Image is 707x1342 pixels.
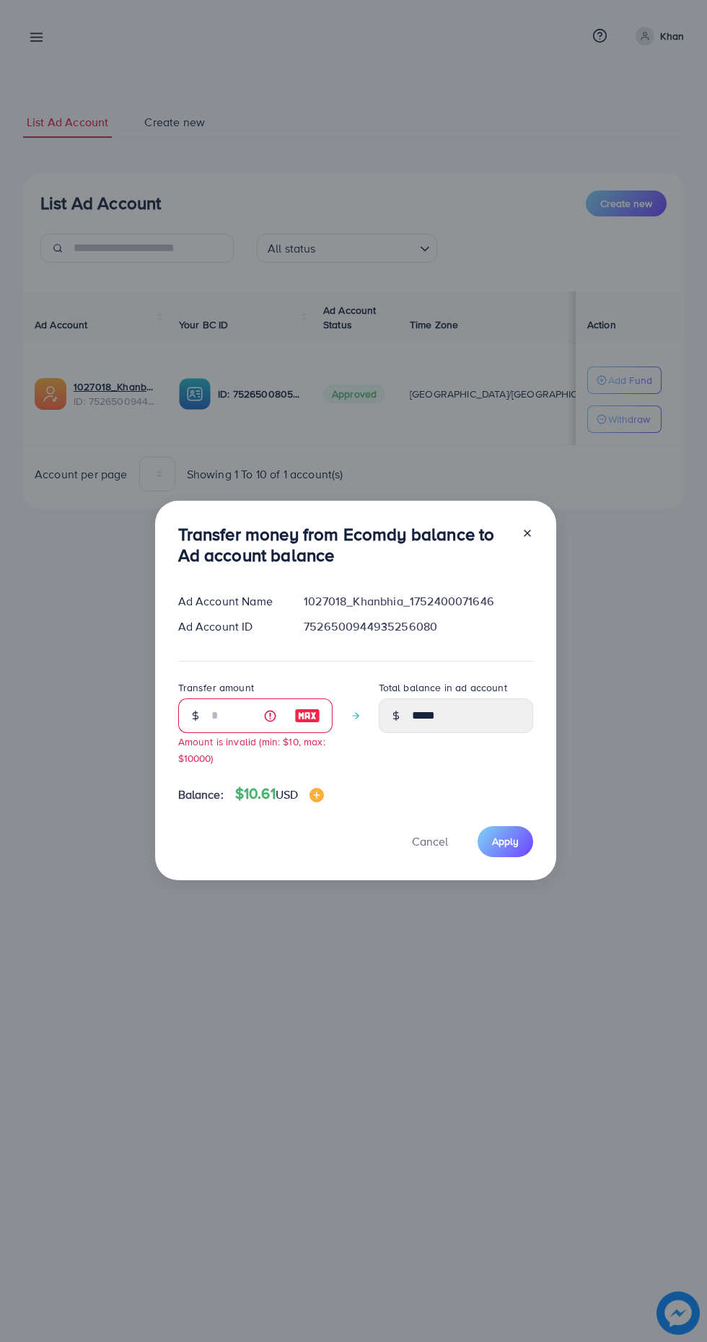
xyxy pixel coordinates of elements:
[167,618,293,635] div: Ad Account ID
[478,826,533,857] button: Apply
[178,734,325,765] small: Amount is invalid (min: $10, max: $10000)
[235,785,324,803] h4: $10.61
[292,618,544,635] div: 7526500944935256080
[412,833,448,849] span: Cancel
[178,786,224,803] span: Balance:
[394,826,466,857] button: Cancel
[309,788,324,802] img: image
[276,786,298,802] span: USD
[178,524,510,566] h3: Transfer money from Ecomdy balance to Ad account balance
[379,680,507,695] label: Total balance in ad account
[492,834,519,848] span: Apply
[292,593,544,610] div: 1027018_Khanbhia_1752400071646
[178,680,254,695] label: Transfer amount
[167,593,293,610] div: Ad Account Name
[294,707,320,724] img: image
